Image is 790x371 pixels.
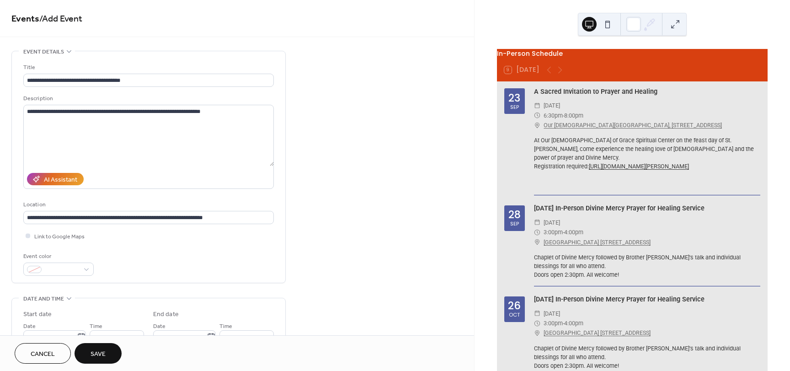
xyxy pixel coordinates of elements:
span: Link to Google Maps [34,232,85,242]
div: 23 [508,93,520,103]
span: Event details [23,47,64,57]
span: Time [219,322,232,331]
span: Time [90,322,102,331]
div: Oct [509,312,520,317]
div: End date [153,310,179,319]
div: ​ [534,237,540,247]
span: [DATE] [544,101,560,110]
div: In-Person Schedule [497,49,768,59]
span: / Add Event [39,10,82,28]
span: 3:00pm [544,227,563,237]
span: Date [23,322,36,331]
button: Save [75,343,122,364]
button: Cancel [15,343,71,364]
div: ​ [534,227,540,237]
span: 4:00pm [564,318,583,328]
a: [URL][DOMAIN_NAME][PERSON_NAME] [589,163,689,170]
span: - [563,227,564,237]
span: 3:00pm [544,318,563,328]
div: Event color [23,252,92,261]
div: Location [23,200,272,210]
span: Cancel [31,349,55,359]
div: [DATE] In-Person Divine Mercy Prayer for Healing Service [534,204,760,214]
span: - [563,318,564,328]
div: ​ [534,111,540,120]
div: ​ [534,318,540,328]
div: ​ [534,309,540,318]
div: ​ [534,328,540,338]
span: [DATE] [544,218,560,227]
div: A Sacred Invitation to Prayer and Healing [534,87,760,97]
span: Save [91,349,106,359]
span: 6:30pm [544,111,563,120]
button: AI Assistant [27,173,84,185]
div: ​ [534,101,540,110]
a: [GEOGRAPHIC_DATA] [STREET_ADDRESS] [544,237,651,247]
a: Events [11,10,39,28]
span: 8:00pm [564,111,583,120]
div: Sep [510,105,519,110]
div: AI Assistant [44,175,77,185]
div: ​ [534,218,540,227]
div: Start date [23,310,52,319]
div: Chaplet of Divine Mercy followed by Brother [PERSON_NAME]'s talk and individual blessings for all... [534,344,760,371]
div: Chaplet of Divine Mercy followed by Brother [PERSON_NAME]'s talk and individual blessings for all... [534,253,760,280]
div: Sep [510,221,519,226]
div: Title [23,63,272,72]
div: 26 [508,301,521,311]
span: - [563,111,564,120]
span: 4:00pm [564,227,583,237]
div: 28 [508,210,521,220]
span: [DATE] [544,309,560,318]
div: At Our [DEMOGRAPHIC_DATA] of Grace Spiritual Center on the feast day of St. [PERSON_NAME], come e... [534,136,760,188]
div: ​ [534,120,540,130]
div: [DATE] In-Person Divine Mercy Prayer for Healing Service [534,295,760,305]
span: Date [153,322,165,331]
span: Date and time [23,294,64,304]
a: [GEOGRAPHIC_DATA] [STREET_ADDRESS] [544,328,651,338]
a: Our [DEMOGRAPHIC_DATA][GEOGRAPHIC_DATA], [STREET_ADDRESS] [544,120,722,130]
div: Description [23,94,272,103]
